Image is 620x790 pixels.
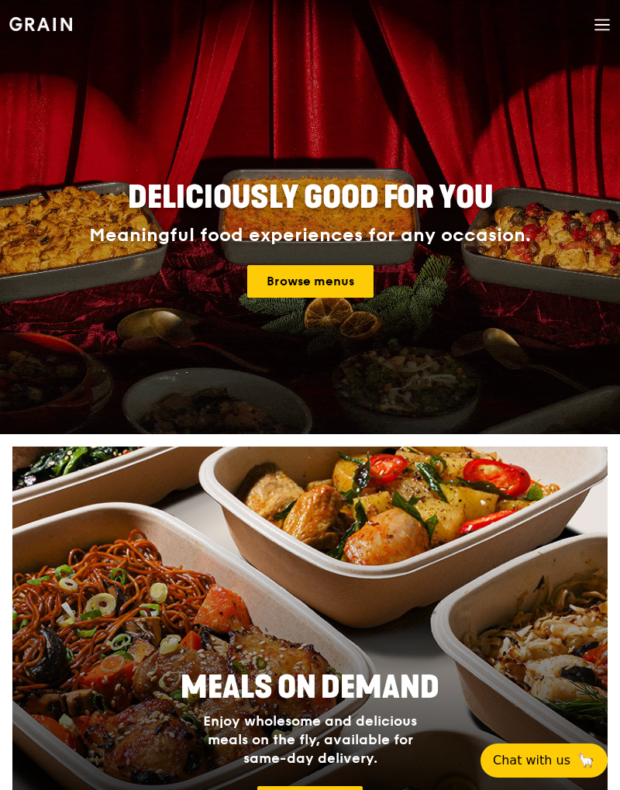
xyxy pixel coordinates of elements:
[77,225,543,247] div: Meaningful food experiences for any occasion.
[247,265,374,298] a: Browse menus
[128,179,493,216] span: Deliciously good for you
[9,17,72,31] img: Grain
[493,751,570,770] span: Chat with us
[577,751,595,770] span: 🦙
[203,712,417,767] span: Enjoy wholesome and delicious meals on the fly, available for same-day delivery.
[181,669,439,706] span: Meals On Demand
[480,743,608,778] button: Chat with us🦙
